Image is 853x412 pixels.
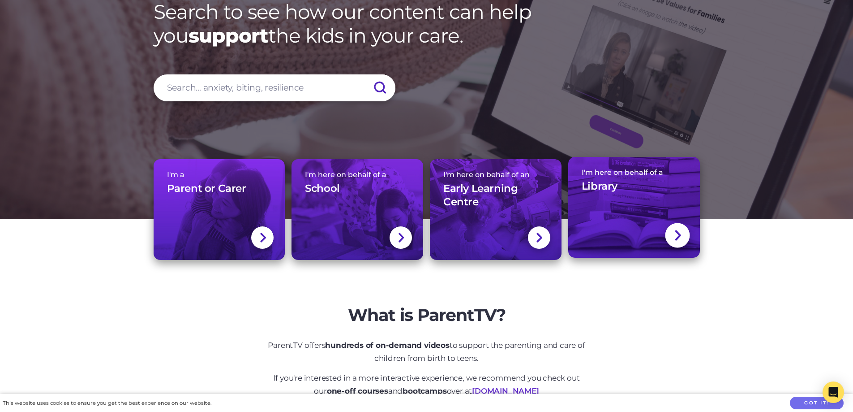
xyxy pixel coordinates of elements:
button: Got it! [790,397,844,410]
strong: one-off courses [327,386,388,395]
img: svg+xml;base64,PHN2ZyBlbmFibGUtYmFja2dyb3VuZD0ibmV3IDAgMCAxNC44IDI1LjciIHZpZXdCb3g9IjAgMCAxNC44ID... [536,232,542,243]
p: ParentTV offers to support the parenting and care of children from birth to teens. [259,339,595,365]
h3: Early Learning Centre [443,182,548,209]
a: I'm here on behalf of anEarly Learning Centre [430,159,562,260]
input: Search... anxiety, biting, resilience [154,74,395,101]
h3: School [305,182,340,195]
a: I'm aParent or Carer [154,159,285,260]
strong: bootcamps [403,386,446,395]
h3: Parent or Carer [167,182,246,195]
img: svg+xml;base64,PHN2ZyBlbmFibGUtYmFja2dyb3VuZD0ibmV3IDAgMCAxNC44IDI1LjciIHZpZXdCb3g9IjAgMCAxNC44ID... [259,232,266,243]
a: [DOMAIN_NAME] [472,386,539,395]
div: Open Intercom Messenger [823,382,844,403]
img: svg+xml;base64,PHN2ZyBlbmFibGUtYmFja2dyb3VuZD0ibmV3IDAgMCAxNC44IDI1LjciIHZpZXdCb3g9IjAgMCAxNC44ID... [673,229,681,242]
strong: hundreds of on-demand videos [325,341,449,350]
h3: Library [582,180,617,193]
input: Submit [364,74,395,101]
a: I'm here on behalf of aLibrary [568,157,700,258]
span: I'm here on behalf of an [443,170,548,179]
span: I'm here on behalf of a [305,170,410,179]
p: If you're interested in a more interactive experience, we recommend you check out our and over at [259,372,595,398]
span: I'm here on behalf of a [582,168,686,177]
span: I'm a [167,170,272,179]
h2: What is ParentTV? [259,305,595,325]
a: I'm here on behalf of aSchool [291,159,423,260]
div: This website uses cookies to ensure you get the best experience on our website. [3,399,211,408]
img: svg+xml;base64,PHN2ZyBlbmFibGUtYmFja2dyb3VuZD0ibmV3IDAgMCAxNC44IDI1LjciIHZpZXdCb3g9IjAgMCAxNC44ID... [398,232,404,243]
strong: support [189,23,268,48]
